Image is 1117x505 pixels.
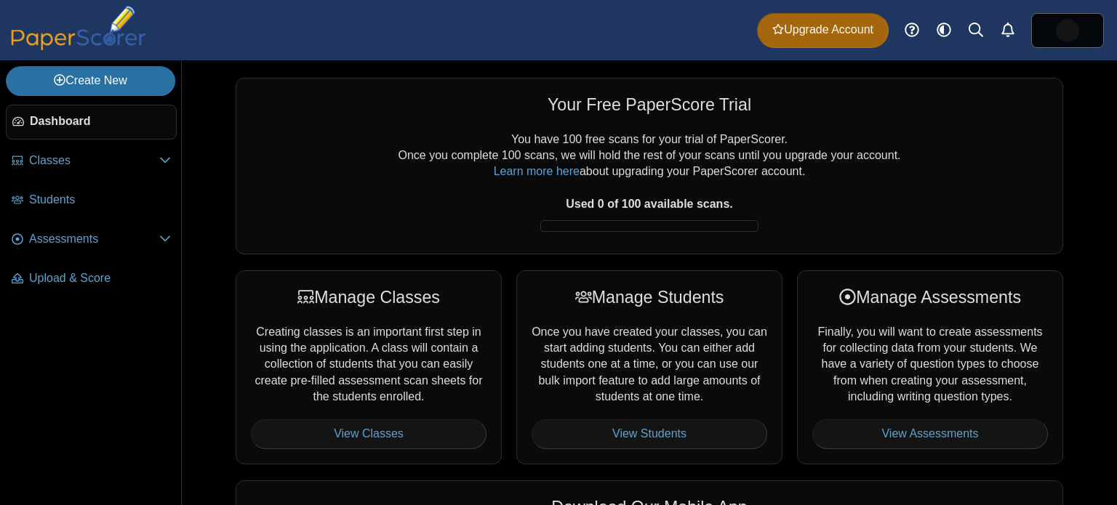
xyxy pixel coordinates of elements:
[6,183,177,218] a: Students
[516,270,782,464] div: Once you have created your classes, you can start adding students. You can either add students on...
[6,66,175,95] a: Create New
[6,222,177,257] a: Assessments
[251,419,487,448] a: View Classes
[566,198,732,210] b: Used 0 of 100 available scans.
[532,419,767,448] a: View Students
[30,113,170,129] span: Dashboard
[6,105,177,140] a: Dashboard
[236,270,502,464] div: Creating classes is an important first step in using the application. A class will contain a coll...
[29,231,159,247] span: Assessments
[772,22,873,38] span: Upgrade Account
[1056,19,1079,42] span: Teilo Tõnn London
[812,419,1048,448] a: View Assessments
[812,286,1048,309] div: Manage Assessments
[6,262,177,296] a: Upload & Score
[251,286,487,309] div: Manage Classes
[757,13,889,48] a: Upgrade Account
[6,40,151,52] a: PaperScorer
[251,132,1048,239] div: You have 100 free scans for your trial of PaperScorer. Once you complete 100 scans, we will hold ...
[29,192,171,208] span: Students
[797,270,1063,464] div: Finally, you will want to create assessments for collecting data from your students. We have a va...
[6,144,177,179] a: Classes
[494,165,580,177] a: Learn more here
[1031,13,1104,48] a: ps.pWuXapkNtYRWqg7R
[532,286,767,309] div: Manage Students
[992,15,1024,47] a: Alerts
[1056,19,1079,42] img: ps.pWuXapkNtYRWqg7R
[251,93,1048,116] div: Your Free PaperScore Trial
[29,270,171,286] span: Upload & Score
[29,153,159,169] span: Classes
[6,6,151,50] img: PaperScorer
